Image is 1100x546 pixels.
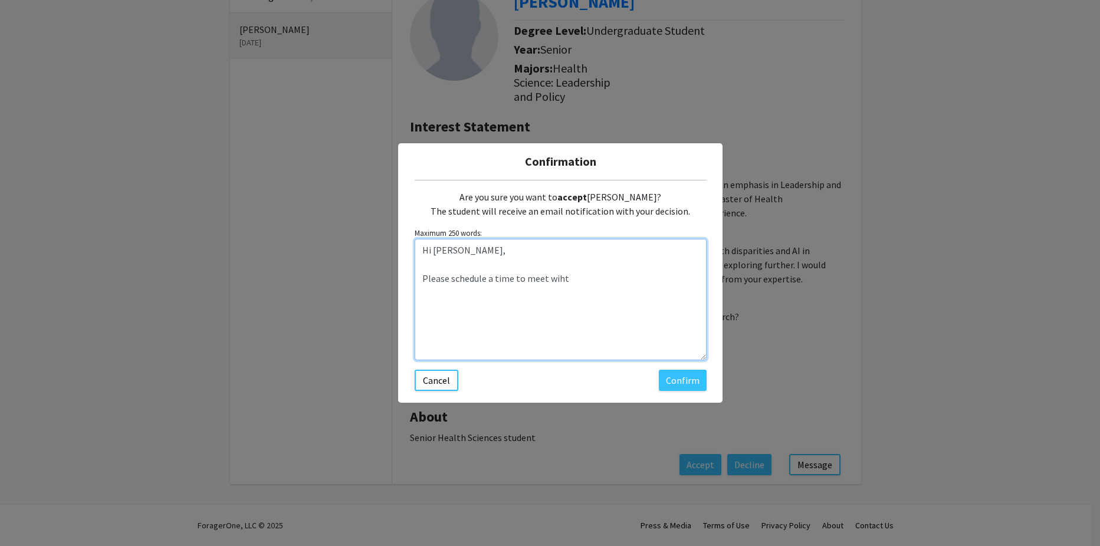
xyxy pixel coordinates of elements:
[415,370,458,391] button: Cancel
[557,191,587,203] b: accept
[408,153,713,170] h5: Confirmation
[415,228,707,239] small: Maximum 250 words:
[659,370,707,391] button: Confirm
[9,493,50,537] iframe: Chat
[415,239,707,360] textarea: Customize the message being sent to the student...
[415,180,707,228] div: Are you sure you want to [PERSON_NAME]? The student will receive an email notification with your ...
